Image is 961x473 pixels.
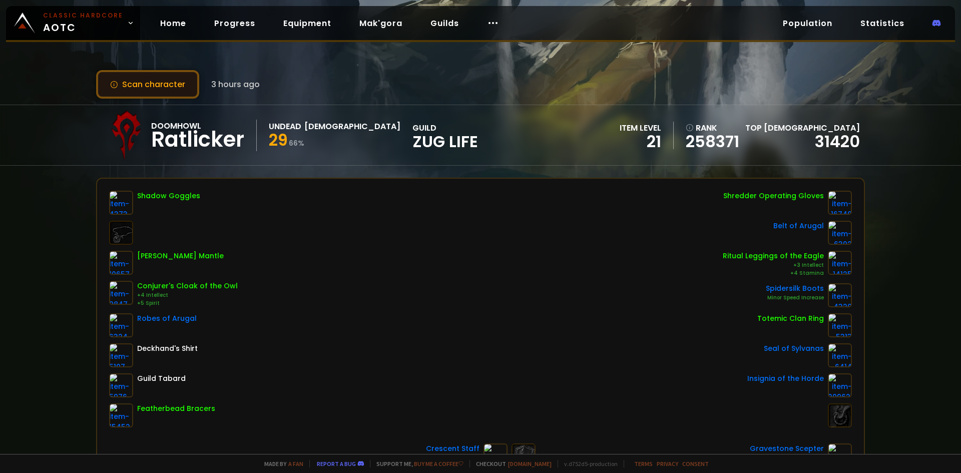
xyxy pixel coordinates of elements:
a: Consent [682,460,709,467]
span: Checkout [469,460,552,467]
div: Doomhowl [151,120,244,132]
span: Support me, [370,460,463,467]
div: rank [686,122,739,134]
img: item-5107 [109,343,133,367]
div: Gravestone Scepter [750,443,824,454]
div: Minor Speed Increase [766,294,824,302]
a: Classic HardcoreAOTC [6,6,140,40]
a: Terms [634,460,653,467]
a: Statistics [852,13,912,34]
img: item-5313 [828,313,852,337]
img: item-6392 [828,221,852,245]
span: AOTC [43,11,123,35]
div: Shredder Operating Gloves [723,191,824,201]
small: 66 % [289,138,304,148]
div: Ritual Leggings of the Eagle [723,251,824,261]
div: +3 Intellect [723,261,824,269]
div: Conjurer's Cloak of the Owl [137,281,238,291]
span: Made by [258,460,303,467]
div: [PERSON_NAME] Mantle [137,251,224,261]
a: Buy me a coffee [414,460,463,467]
a: Population [775,13,840,34]
div: Shadow Goggles [137,191,200,201]
div: Featherbead Bracers [137,403,215,414]
div: guild [412,122,478,149]
div: +4 Stamina [723,269,824,277]
div: item level [620,122,661,134]
a: 258371 [686,134,739,149]
a: [DOMAIN_NAME] [508,460,552,467]
img: item-5976 [109,373,133,397]
img: item-16740 [828,191,852,215]
div: Crescent Staff [426,443,479,454]
a: Progress [206,13,263,34]
img: item-6324 [109,313,133,337]
div: Totemic Clan Ring [757,313,824,324]
img: item-209621 [828,373,852,397]
button: Scan character [96,70,199,99]
div: Top [745,122,860,134]
img: item-4320 [828,283,852,307]
div: Ratlicker [151,132,244,147]
span: 29 [269,129,288,151]
span: v. d752d5 - production [558,460,618,467]
div: Belt of Arugal [773,221,824,231]
div: Guild Tabard [137,373,186,384]
div: Insignia of the Horde [747,373,824,384]
div: [DEMOGRAPHIC_DATA] [304,120,400,133]
a: 31420 [815,130,860,153]
div: Robes of Arugal [137,313,197,324]
img: item-10657 [109,251,133,275]
img: item-4373 [109,191,133,215]
div: +4 Intellect [137,291,238,299]
span: [DEMOGRAPHIC_DATA] [764,122,860,134]
img: item-6414 [828,343,852,367]
a: Guilds [422,13,467,34]
span: 3 hours ago [211,78,260,91]
div: Undead [269,120,301,133]
img: item-9847 [109,281,133,305]
div: Seal of Sylvanas [764,343,824,354]
a: Equipment [275,13,339,34]
a: Mak'gora [351,13,410,34]
div: Spidersilk Boots [766,283,824,294]
a: Home [152,13,194,34]
div: Deckhand's Shirt [137,343,198,354]
a: Privacy [657,460,678,467]
div: 21 [620,134,661,149]
img: item-14125 [828,251,852,275]
small: Classic Hardcore [43,11,123,20]
img: item-15452 [109,403,133,427]
div: +5 Spirit [137,299,238,307]
a: Report a bug [317,460,356,467]
a: a fan [288,460,303,467]
span: Zug Life [412,134,478,149]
